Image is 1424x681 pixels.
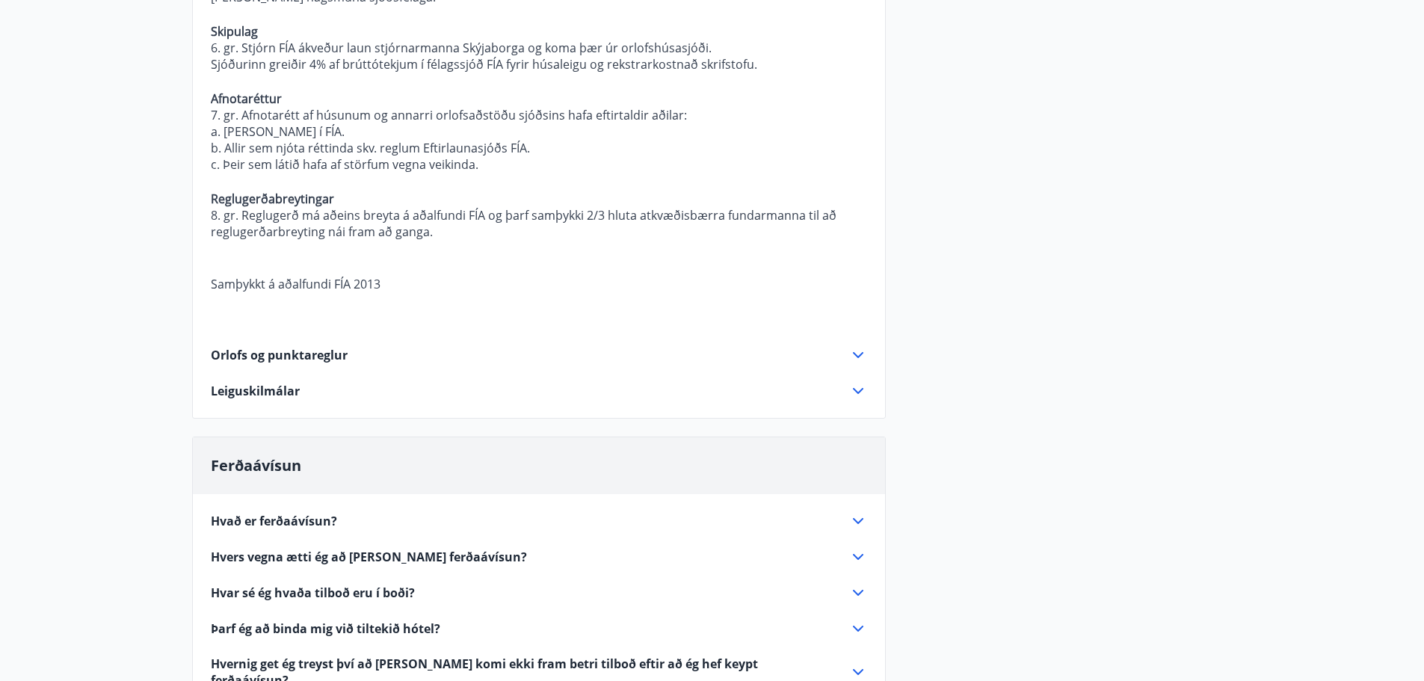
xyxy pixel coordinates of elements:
[211,548,867,566] div: Hvers vegna ætti ég að [PERSON_NAME] ferðaávísun?
[211,191,334,207] strong: Reglugerðabreytingar
[211,140,867,156] p: b. Allir sem njóta réttinda skv. reglum Eftirlaunasjóðs FÍA.
[211,107,867,123] p: 7. gr. Afnotarétt af húsunum og annarri orlofsaðstöðu sjóðsins hafa eftirtaldir aðilar:
[211,23,258,40] strong: Skipulag
[211,56,867,73] p: Sjóðurinn greiðir 4% af brúttótekjum í félagssjóð FÍA fyrir húsaleigu og rekstrarkostnað skrifstofu.
[211,207,867,240] p: 8. gr. Reglugerð má aðeins breyta á aðalfundi FÍA og þarf samþykki 2/3 hluta atkvæðisbærra fundar...
[211,40,867,56] p: 6. gr. Stjórn FÍA ákveður laun stjórnarmanna Skýjaborga og koma þær úr orlofshúsasjóði.
[211,549,527,565] span: Hvers vegna ætti ég að [PERSON_NAME] ferðaávísun?
[211,382,867,400] div: Leiguskilmálar
[211,156,867,173] p: c. Þeir sem látið hafa af störfum vegna veikinda.
[211,512,867,530] div: Hvað er ferðaávísun?
[211,513,337,529] span: Hvað er ferðaávísun?
[211,383,300,399] span: Leiguskilmálar
[211,585,415,601] span: Hvar sé ég hvaða tilboð eru í boði?
[211,584,867,602] div: Hvar sé ég hvaða tilboð eru í boði?
[211,620,867,638] div: Þarf ég að binda mig við tiltekið hótel?
[211,347,348,363] span: Orlofs og punktareglur
[211,455,301,475] span: Ferðaávísun
[211,620,440,637] span: Þarf ég að binda mig við tiltekið hótel?
[211,90,282,107] strong: Afnotaréttur
[211,276,867,292] p: Samþykkt á aðalfundi FÍA 2013
[211,123,867,140] p: a. [PERSON_NAME] í FÍA.
[211,346,867,364] div: Orlofs og punktareglur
